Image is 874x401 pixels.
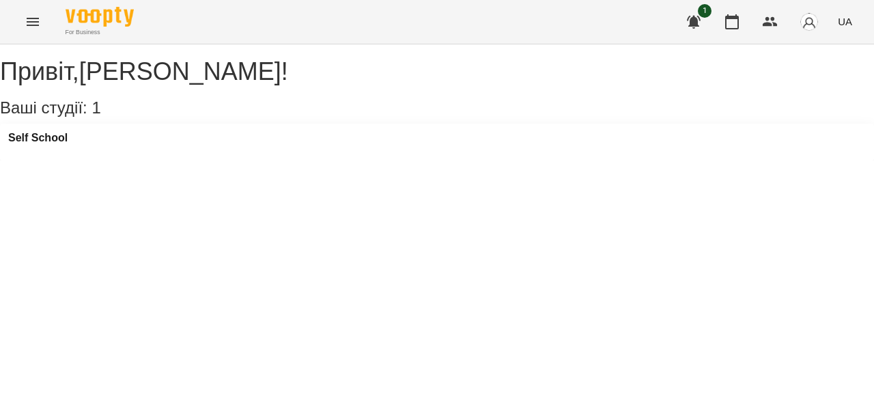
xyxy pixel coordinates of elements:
[8,132,68,144] a: Self School
[832,9,858,34] button: UA
[800,12,819,31] img: avatar_s.png
[16,5,49,38] button: Menu
[66,28,134,37] span: For Business
[838,14,852,29] span: UA
[66,7,134,27] img: Voopty Logo
[698,4,711,18] span: 1
[91,98,100,117] span: 1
